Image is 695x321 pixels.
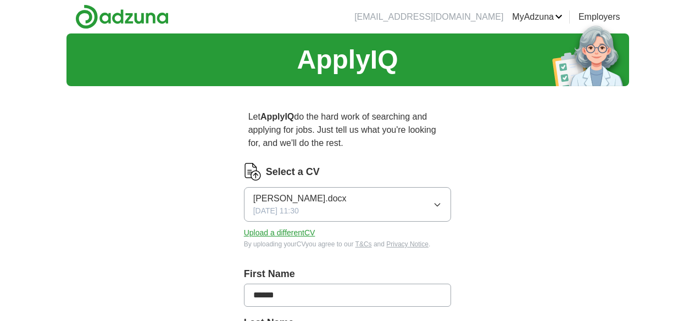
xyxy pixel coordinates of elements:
[253,192,347,205] span: [PERSON_NAME].docx
[579,10,620,24] a: Employers
[386,240,429,248] a: Privacy Notice
[244,163,262,181] img: CV Icon
[244,106,452,154] p: Let do the hard work of searching and applying for jobs. Just tell us what you're looking for, an...
[244,187,452,222] button: [PERSON_NAME].docx[DATE] 11:30
[260,112,294,121] strong: ApplyIQ
[512,10,563,24] a: MyAdzuna
[75,4,169,29] img: Adzuna logo
[355,240,372,248] a: T&Cs
[253,205,299,217] span: [DATE] 11:30
[297,40,398,80] h1: ApplyIQ
[266,165,320,179] label: Select a CV
[244,267,452,281] label: First Name
[244,227,315,239] button: Upload a differentCV
[354,10,503,24] li: [EMAIL_ADDRESS][DOMAIN_NAME]
[244,239,452,249] div: By uploading your CV you agree to our and .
